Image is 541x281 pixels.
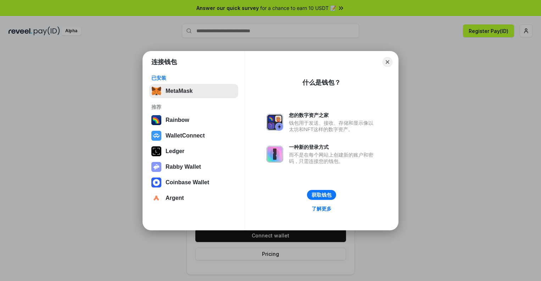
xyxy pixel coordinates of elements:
img: svg+xml,%3Csvg%20fill%3D%22none%22%20height%3D%2233%22%20viewBox%3D%220%200%2035%2033%22%20width%... [151,86,161,96]
img: svg+xml,%3Csvg%20xmlns%3D%22http%3A%2F%2Fwww.w3.org%2F2000%2Fsvg%22%20fill%3D%22none%22%20viewBox... [151,162,161,172]
div: 已安装 [151,75,236,81]
button: Argent [149,191,238,205]
button: Coinbase Wallet [149,175,238,190]
button: WalletConnect [149,129,238,143]
div: Rainbow [166,117,189,123]
div: MetaMask [166,88,193,94]
div: Coinbase Wallet [166,179,209,186]
div: WalletConnect [166,133,205,139]
button: Close [383,57,392,67]
div: Argent [166,195,184,201]
div: 推荐 [151,104,236,110]
h1: 连接钱包 [151,58,177,66]
button: Rainbow [149,113,238,127]
div: 您的数字资产之家 [289,112,377,118]
div: 了解更多 [312,206,331,212]
button: 获取钱包 [307,190,336,200]
img: svg+xml,%3Csvg%20xmlns%3D%22http%3A%2F%2Fwww.w3.org%2F2000%2Fsvg%22%20fill%3D%22none%22%20viewBox... [266,146,283,163]
div: 钱包用于发送、接收、存储和显示像以太坊和NFT这样的数字资产。 [289,120,377,133]
img: svg+xml,%3Csvg%20xmlns%3D%22http%3A%2F%2Fwww.w3.org%2F2000%2Fsvg%22%20width%3D%2228%22%20height%3... [151,146,161,156]
div: 什么是钱包？ [302,78,341,87]
button: Rabby Wallet [149,160,238,174]
img: svg+xml,%3Csvg%20width%3D%2228%22%20height%3D%2228%22%20viewBox%3D%220%200%2028%2028%22%20fill%3D... [151,193,161,203]
img: svg+xml,%3Csvg%20width%3D%2228%22%20height%3D%2228%22%20viewBox%3D%220%200%2028%2028%22%20fill%3D... [151,131,161,141]
div: Rabby Wallet [166,164,201,170]
img: svg+xml,%3Csvg%20width%3D%2228%22%20height%3D%2228%22%20viewBox%3D%220%200%2028%2028%22%20fill%3D... [151,178,161,187]
div: Ledger [166,148,184,154]
div: 一种新的登录方式 [289,144,377,150]
div: 获取钱包 [312,192,331,198]
div: 而不是在每个网站上创建新的账户和密码，只需连接您的钱包。 [289,152,377,164]
button: MetaMask [149,84,238,98]
a: 了解更多 [307,204,336,213]
img: svg+xml,%3Csvg%20width%3D%22120%22%20height%3D%22120%22%20viewBox%3D%220%200%20120%20120%22%20fil... [151,115,161,125]
img: svg+xml,%3Csvg%20xmlns%3D%22http%3A%2F%2Fwww.w3.org%2F2000%2Fsvg%22%20fill%3D%22none%22%20viewBox... [266,114,283,131]
button: Ledger [149,144,238,158]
